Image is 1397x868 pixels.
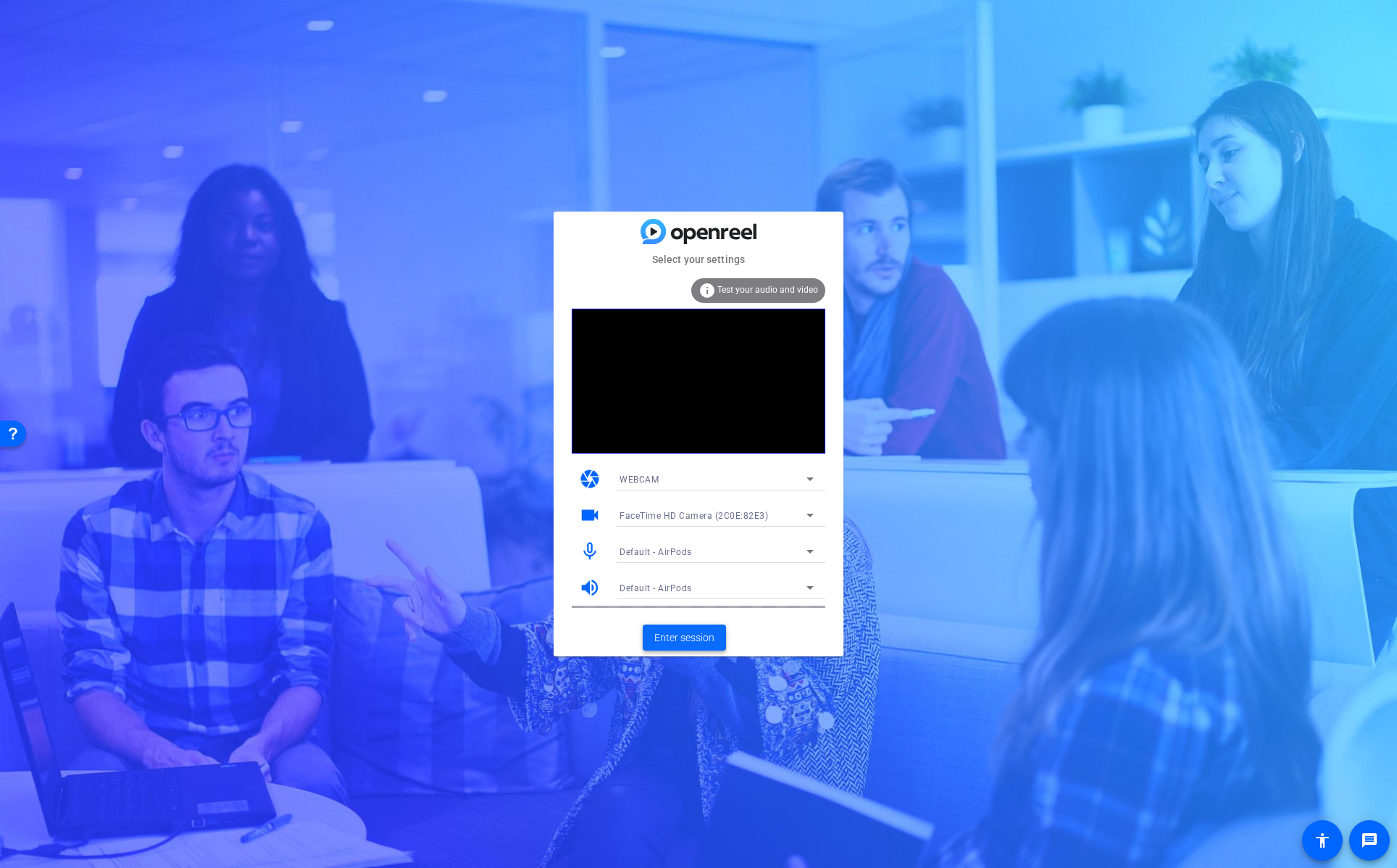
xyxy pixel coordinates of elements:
mat-card-subtitle: Select your settings [554,251,843,267]
span: WEBCAM [620,475,659,485]
span: Test your audio and video [717,285,818,295]
img: blue-gradient.svg [641,219,756,244]
mat-icon: camera [579,468,601,490]
span: Default - AirPods [620,583,692,593]
mat-icon: videocam [579,504,601,526]
mat-icon: accessibility [1314,832,1331,849]
mat-icon: info [698,282,716,299]
button: Enter session [643,625,726,651]
span: Default - AirPods [620,547,692,557]
span: Enter session [654,630,714,646]
mat-icon: volume_up [579,577,601,598]
mat-icon: mic_none [579,541,601,562]
span: FaceTime HD Camera (2C0E:82E3) [620,511,768,521]
mat-icon: message [1361,832,1378,849]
